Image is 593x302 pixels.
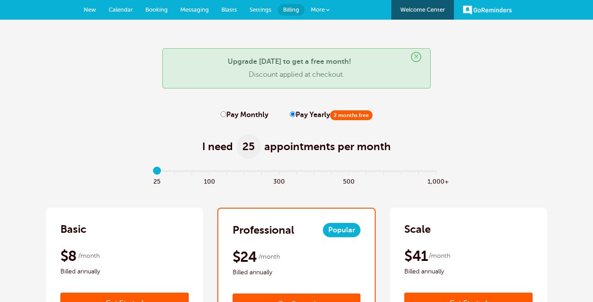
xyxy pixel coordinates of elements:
span: Popular [323,223,360,237]
span: Booking [145,6,168,13]
span: $8 [60,247,77,265]
span: /month [78,251,100,261]
p: Discount applied at checkout. [172,71,421,79]
span: Messaging [180,6,209,13]
span: New [84,6,96,13]
h2: Basic [60,222,86,236]
span: × [411,52,421,62]
span: 25 [237,134,261,159]
span: Billed annually [233,267,361,278]
span: $41 [404,247,428,265]
input: Pay Monthly [220,111,226,117]
span: 100 [201,176,218,186]
h2: Professional [233,223,294,237]
span: 2 months free [330,110,373,120]
span: More [311,6,325,13]
span: 500 [340,176,358,186]
span: I need [202,139,233,154]
span: Billed annually [404,266,533,277]
span: Billed annually [60,266,189,277]
span: Billing [283,6,299,13]
label: Pay Yearly [290,111,373,119]
span: 25 [148,176,166,186]
span: Blasts [221,6,237,13]
span: /month [429,251,450,261]
label: Pay Monthly [220,111,268,119]
span: Settings [250,6,271,13]
span: 1,000+ [428,176,445,186]
h2: Scale [404,222,431,236]
span: 300 [271,176,288,186]
span: $24 [233,248,257,266]
a: Billing [278,4,305,16]
span: appointments per month [264,139,391,154]
input: Pay Yearly2 months free [290,111,296,117]
strong: Upgrade [DATE] to get a free month! [228,58,351,66]
span: Calendar [109,6,133,13]
span: /month [258,252,280,262]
